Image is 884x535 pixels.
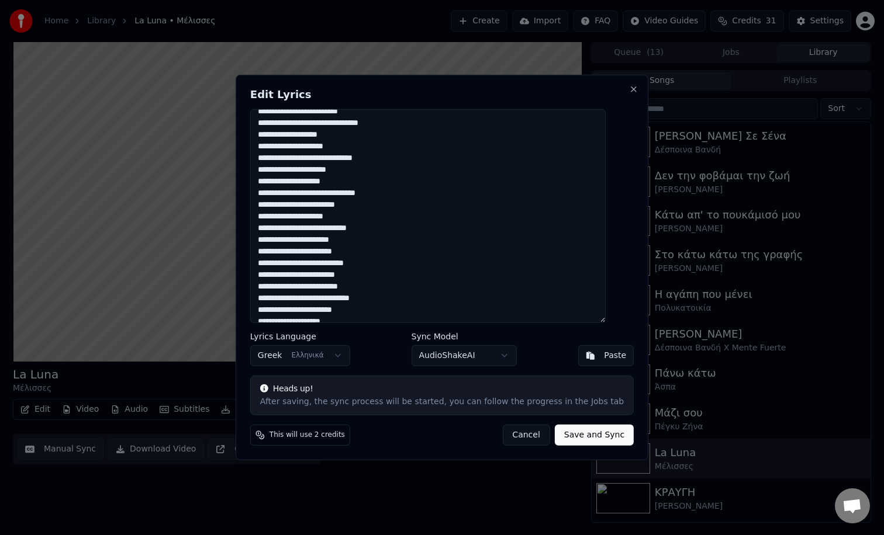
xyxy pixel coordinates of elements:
[260,396,624,408] div: After saving, the sync process will be started, you can follow the progress in the Jobs tab
[555,425,634,446] button: Save and Sync
[260,383,624,395] div: Heads up!
[578,345,634,366] button: Paste
[250,89,634,100] h2: Edit Lyrics
[411,332,516,341] label: Sync Model
[270,430,345,440] span: This will use 2 credits
[250,332,350,341] label: Lyrics Language
[604,350,626,362] div: Paste
[502,425,550,446] button: Cancel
